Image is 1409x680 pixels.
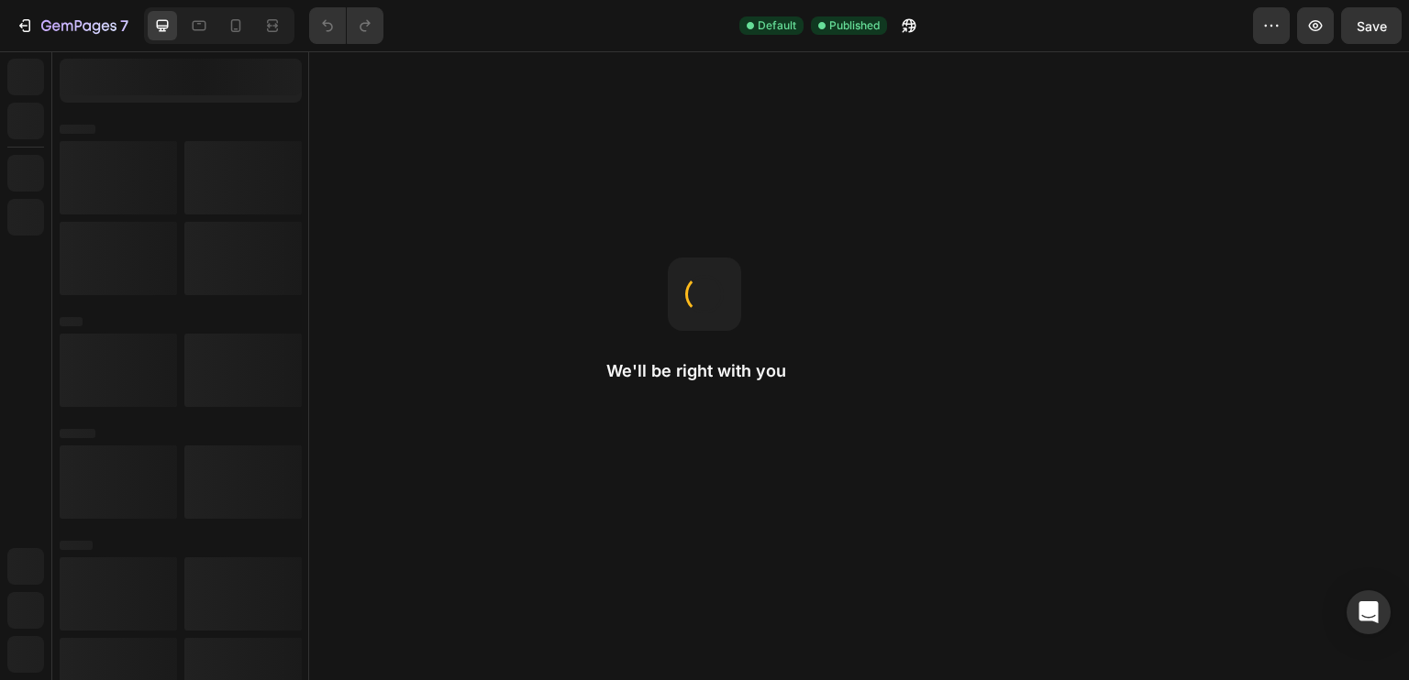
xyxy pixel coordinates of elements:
[309,7,383,44] div: Undo/Redo
[1341,7,1402,44] button: Save
[1357,18,1387,34] span: Save
[7,7,137,44] button: 7
[1347,590,1391,634] div: Open Intercom Messenger
[120,15,128,37] p: 7
[606,360,803,382] h2: We'll be right with you
[829,17,880,34] span: Published
[758,17,796,34] span: Default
